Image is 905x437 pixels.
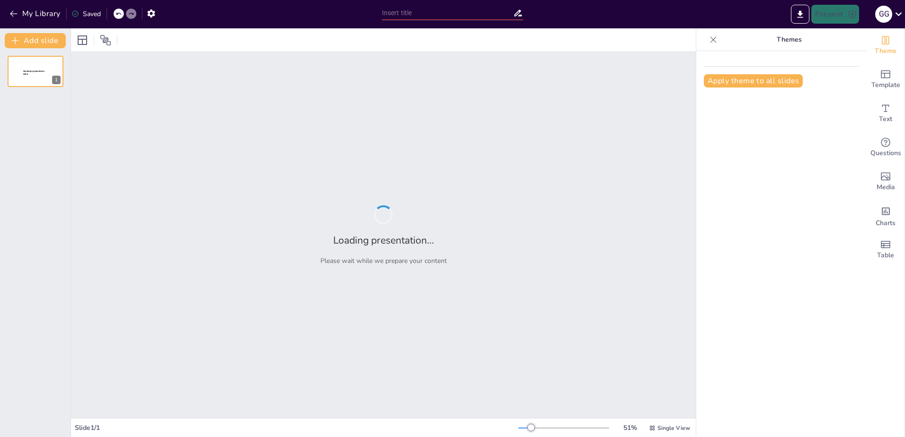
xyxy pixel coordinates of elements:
div: Saved [71,9,101,18]
span: Text [879,114,892,124]
button: Present [811,5,859,24]
span: Questions [870,148,901,158]
span: Position [100,35,111,46]
p: Themes [721,28,857,51]
input: Insert title [382,6,514,20]
button: Add slide [5,33,66,48]
div: Add a table [867,233,905,267]
span: Sendsteps presentation editor [23,70,44,75]
span: Single View [657,424,690,432]
div: 1 [52,76,61,84]
button: G G [875,5,892,24]
button: Export to PowerPoint [791,5,809,24]
span: Table [877,250,894,261]
div: Add ready made slides [867,62,905,96]
div: Change the overall theme [867,28,905,62]
div: Add images, graphics, shapes or video [867,165,905,199]
div: 51 % [619,423,641,432]
div: G G [875,6,892,23]
p: Please wait while we prepare your content [320,256,447,265]
span: Theme [875,46,896,56]
button: Apply theme to all slides [704,74,803,87]
span: Charts [876,218,896,228]
button: My Library [7,6,64,21]
h2: Loading presentation... [333,234,434,247]
div: Add charts and graphs [867,199,905,233]
div: Get real-time input from your audience [867,131,905,165]
span: Template [871,80,900,90]
div: Layout [75,33,90,48]
div: Slide 1 / 1 [75,423,518,432]
span: Media [877,182,895,192]
div: Add text boxes [867,96,905,131]
div: 1 [8,56,63,87]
